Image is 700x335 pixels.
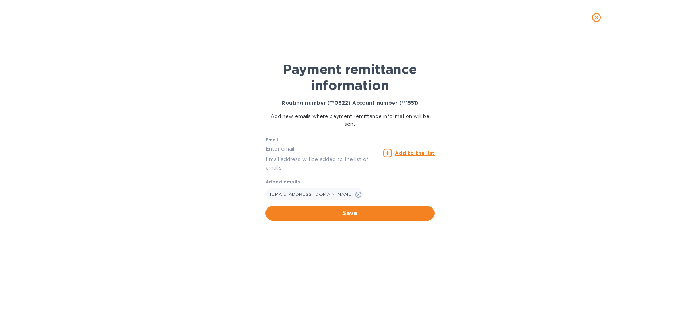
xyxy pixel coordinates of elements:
input: Enter email [265,143,380,154]
u: Add to the list [395,150,435,156]
span: Save [271,209,429,218]
p: Email address will be added to the list of emails [265,155,380,172]
div: [EMAIL_ADDRESS][DOMAIN_NAME] [265,188,363,200]
button: close [588,9,605,26]
button: Save [265,206,435,221]
p: Add new emails where payment remittance information will be sent [265,113,435,128]
b: Routing number (**0322) Account number (**1551) [281,100,418,106]
label: Email [265,138,278,143]
b: Added emails [265,179,300,184]
b: Payment remittance information [283,61,417,93]
span: [EMAIL_ADDRESS][DOMAIN_NAME] [270,191,353,197]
